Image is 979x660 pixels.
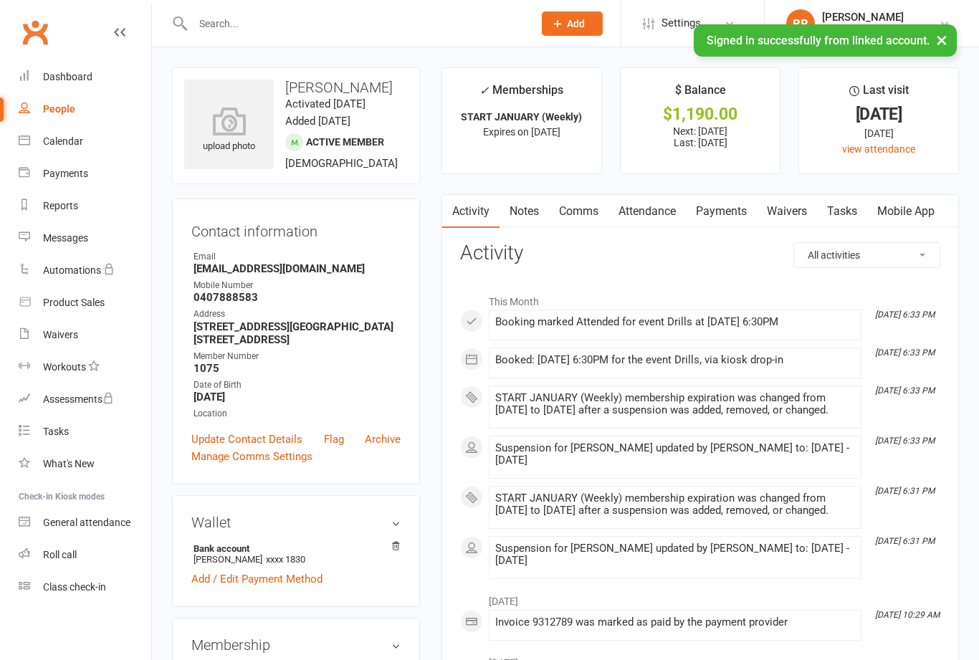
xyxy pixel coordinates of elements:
[500,195,549,228] a: Notes
[194,407,401,421] div: Location
[324,431,344,448] a: Flag
[875,386,935,396] i: [DATE] 6:33 PM
[19,93,151,125] a: People
[43,264,101,276] div: Automations
[194,250,401,264] div: Email
[43,517,130,528] div: General attendance
[495,354,855,366] div: Booked: [DATE] 6:30PM for the event Drills, via kiosk drop-in
[461,111,582,123] strong: START JANUARY (Weekly)
[822,24,904,37] div: The Fight Society
[43,426,69,437] div: Tasks
[194,262,401,275] strong: [EMAIL_ADDRESS][DOMAIN_NAME]
[849,81,909,107] div: Last visit
[43,581,106,593] div: Class check-in
[757,195,817,228] a: Waivers
[191,541,401,567] li: [PERSON_NAME]
[43,361,86,373] div: Workouts
[19,158,151,190] a: Payments
[875,348,935,358] i: [DATE] 6:33 PM
[822,11,904,24] div: [PERSON_NAME]
[812,125,945,141] div: [DATE]
[495,542,855,567] div: Suspension for [PERSON_NAME] updated by [PERSON_NAME] to: [DATE] - [DATE]
[675,81,726,107] div: $ Balance
[43,71,92,82] div: Dashboard
[43,200,78,211] div: Reports
[191,570,323,588] a: Add / Edit Payment Method
[43,103,75,115] div: People
[875,310,935,320] i: [DATE] 6:33 PM
[285,97,366,110] time: Activated [DATE]
[479,81,563,107] div: Memberships
[188,14,523,34] input: Search...
[194,543,393,554] strong: Bank account
[19,287,151,319] a: Product Sales
[707,34,930,47] span: Signed in successfully from linked account.
[285,157,398,170] span: [DEMOGRAPHIC_DATA]
[191,431,302,448] a: Update Contact Details
[875,610,940,620] i: [DATE] 10:29 AM
[19,507,151,539] a: General attendance kiosk mode
[19,448,151,480] a: What's New
[817,195,867,228] a: Tasks
[19,416,151,448] a: Tasks
[306,136,384,148] span: Active member
[19,383,151,416] a: Assessments
[191,218,401,239] h3: Contact information
[194,320,401,346] strong: [STREET_ADDRESS][GEOGRAPHIC_DATA][STREET_ADDRESS]
[483,126,560,138] span: Expires on [DATE]
[812,107,945,122] div: [DATE]
[634,107,767,122] div: $1,190.00
[549,195,608,228] a: Comms
[634,125,767,148] p: Next: [DATE] Last: [DATE]
[495,492,855,517] div: START JANUARY (Weekly) membership expiration was changed from [DATE] to [DATE] after a suspension...
[442,195,500,228] a: Activity
[842,143,915,155] a: view attendance
[194,350,401,363] div: Member Number
[194,378,401,392] div: Date of Birth
[19,254,151,287] a: Automations
[19,571,151,603] a: Class kiosk mode
[686,195,757,228] a: Payments
[191,448,312,465] a: Manage Comms Settings
[43,232,88,244] div: Messages
[460,242,940,264] h3: Activity
[184,107,274,154] div: upload photo
[365,431,401,448] a: Archive
[43,458,95,469] div: What's New
[19,190,151,222] a: Reports
[43,393,114,405] div: Assessments
[194,307,401,321] div: Address
[285,115,350,128] time: Added [DATE]
[662,7,701,39] span: Settings
[43,168,88,179] div: Payments
[19,319,151,351] a: Waivers
[19,539,151,571] a: Roll call
[495,392,855,416] div: START JANUARY (Weekly) membership expiration was changed from [DATE] to [DATE] after a suspension...
[19,61,151,93] a: Dashboard
[43,329,78,340] div: Waivers
[929,24,955,55] button: ×
[460,287,940,310] li: This Month
[194,279,401,292] div: Mobile Number
[194,391,401,403] strong: [DATE]
[184,80,408,95] h3: [PERSON_NAME]
[19,351,151,383] a: Workouts
[867,195,945,228] a: Mobile App
[43,135,83,147] div: Calendar
[43,549,77,560] div: Roll call
[495,316,855,328] div: Booking marked Attended for event Drills at [DATE] 6:30PM
[875,536,935,546] i: [DATE] 6:31 PM
[266,554,305,565] span: xxxx 1830
[194,362,401,375] strong: 1075
[495,616,855,628] div: Invoice 9312789 was marked as paid by the payment provider
[875,486,935,496] i: [DATE] 6:31 PM
[875,436,935,446] i: [DATE] 6:33 PM
[479,84,489,97] i: ✓
[19,222,151,254] a: Messages
[17,14,53,50] a: Clubworx
[567,18,585,29] span: Add
[191,637,401,653] h3: Membership
[542,11,603,36] button: Add
[191,515,401,530] h3: Wallet
[608,195,686,228] a: Attendance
